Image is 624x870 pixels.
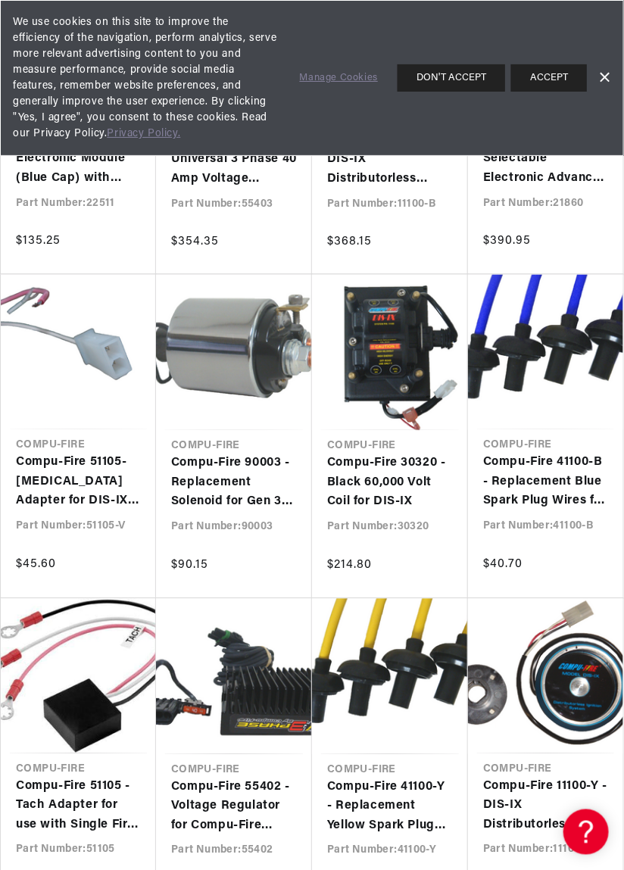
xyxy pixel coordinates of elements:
a: Compu-Fire 30320 - Black 60,000 Volt Coil for DIS-IX [327,454,453,513]
a: Compu-Fire 90003 - Replacement Solenoid for Gen 3 Starters [171,454,297,513]
a: Manage Cookies [300,70,378,86]
a: Compu-Fire 55403 - Universal 3 Phase 40 Amp Voltage Regulator [171,132,297,190]
span: We use cookies on this site to improve the efficiency of the navigation, perform analytics, serve... [13,14,279,142]
a: Compu-Fire 11100-Y - DIS-IX Distributorless Ignition System with Yellow Plug Wires for BOSCH 009 ... [483,778,608,836]
a: Compu-Fire 11100-B - DIS-IX Distributorless Ignition System with Blue Plug Wires for BOSCH 009 Di... [327,132,453,190]
a: Compu-Fire 51105-[MEDICAL_DATA] Adapter for DIS-IX Ignition Systems [16,454,141,512]
button: ACCEPT [511,64,587,92]
a: Privacy Policy. [107,128,180,139]
a: Compu-Fire 51105 - Tach Adapter for use with Single Fire Coils [16,778,141,836]
a: Dismiss Banner [593,67,616,89]
a: Compu-Fire 21860 - Selectable Electronic Advance Ignition Module for 70-99 Big Twin (Excluding Fu... [483,131,608,189]
a: Compu-Fire 55402 - Voltage Regulator for Compu-Fire 3Phase Systems [171,778,297,837]
a: Compu-Fire 41100-Y - Replacement Yellow Spark Plug Wires for DIS-IX Ignition Systems [327,778,453,837]
a: Compu-Fire 22511 - Electronic Module (Blue Cap) with Rotor for DIS-IX Ignition System [16,131,141,189]
button: DON'T ACCEPT [398,64,505,92]
a: Compu-Fire 41100-B - Replacement Blue Spark Plug Wires for DIS-IX Ignition Systems [483,454,608,512]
